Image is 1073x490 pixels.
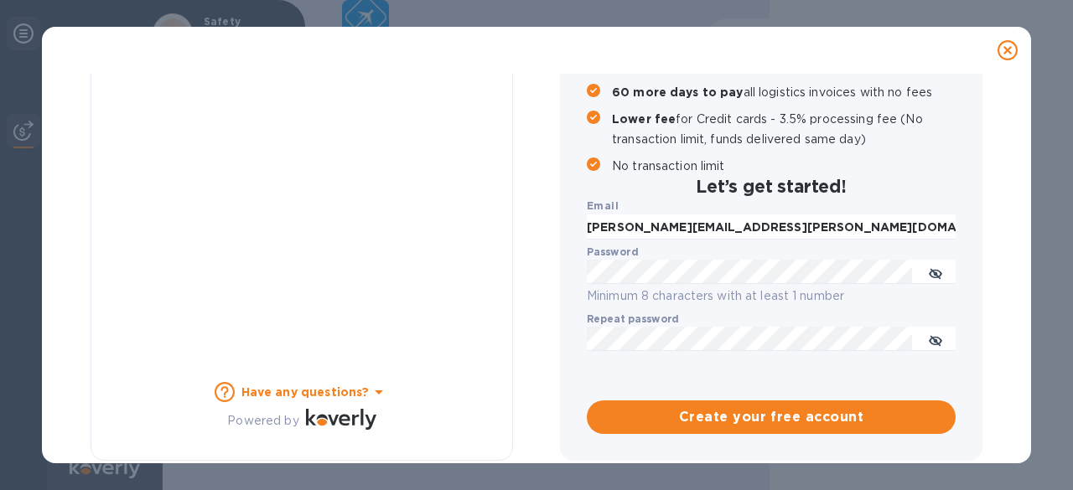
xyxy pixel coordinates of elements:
b: 60 more days to pay [612,85,744,99]
button: Create your free account [587,400,956,434]
p: No transaction limit [612,156,956,176]
span: Create your free account [600,407,942,427]
h2: Let’s get started! [587,176,956,197]
p: all logistics invoices with no fees [612,82,956,102]
button: toggle password visibility [919,255,952,289]
p: Minimum 8 characters with at least 1 number [587,286,956,306]
p: for Credit cards - 3.5% processing fee (No transaction limit, funds delivered same day) [612,109,956,149]
button: toggle password visibility [919,322,952,356]
p: Powered by [227,412,298,430]
label: Repeat password [587,314,679,324]
img: Logo [306,409,376,429]
b: Lower fee [612,112,676,126]
input: Enter email address [587,214,956,240]
label: Password [587,247,638,257]
b: Have any questions? [241,385,370,399]
b: Email [587,199,619,212]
